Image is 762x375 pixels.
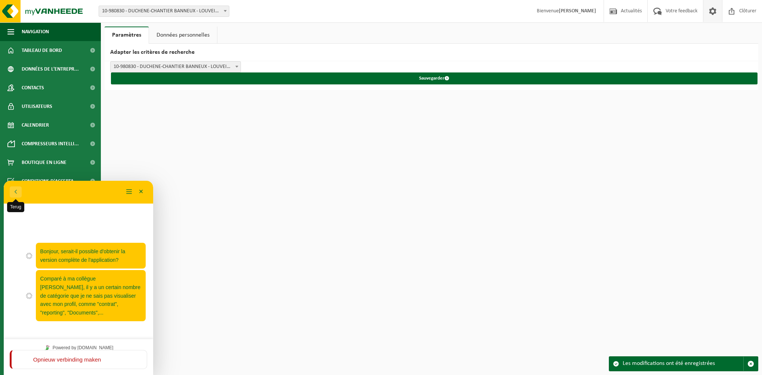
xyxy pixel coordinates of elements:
p: Opnieuw verbinding maken [30,176,97,182]
span: Boutique en ligne [22,153,66,172]
span: 10-980830 - DUCHENE-CHANTIER BANNEUX - LOUVEIGNÉ [99,6,229,16]
strong: [PERSON_NAME] [559,8,596,14]
span: Utilisateurs [22,97,52,116]
span: Tableau de bord [22,41,62,60]
span: Compresseurs intelli... [22,134,79,153]
span: 10-980830 - DUCHENE-CHANTIER BANNEUX - LOUVEIGNÉ [110,61,241,72]
button: Emoji invoeren [133,182,143,189]
button: Sauvegarder [111,72,758,84]
h2: Adapter les critères de recherche [105,44,758,61]
div: Group of buttons [111,182,143,189]
span: Navigation [22,22,49,41]
span: Conditions d'accepta... [22,172,78,190]
span: Calendrier [22,116,49,134]
span: 10-980830 - DUCHENE-CHANTIER BANNEUX - LOUVEIGNÉ [99,6,229,17]
span: Contacts [22,78,44,97]
div: Les modifications ont été enregistrées [623,357,743,371]
a: Paramètres [105,27,149,44]
span: Données de l'entrepr... [22,60,79,78]
iframe: chat widget [4,181,153,375]
a: Données personnelles [149,27,217,44]
span: 10-980830 - DUCHENE-CHANTIER BANNEUX - LOUVEIGNÉ [111,62,241,72]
